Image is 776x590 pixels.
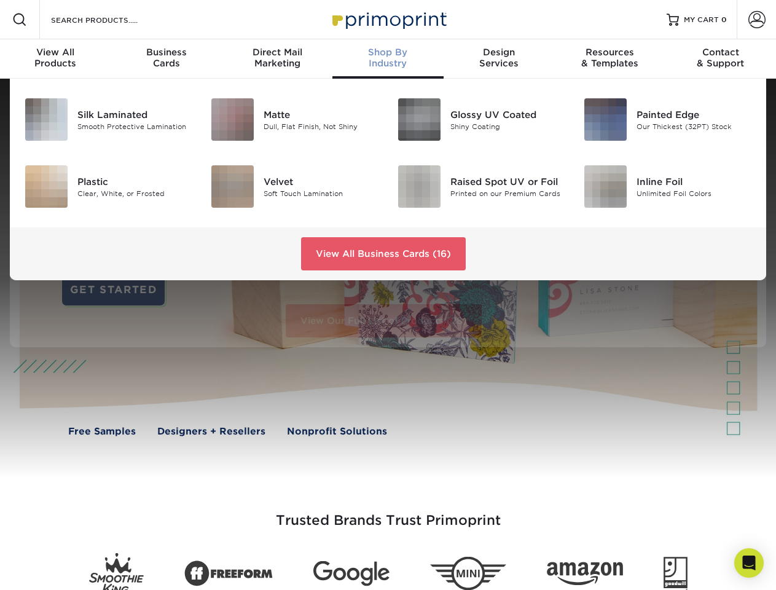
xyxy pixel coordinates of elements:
[111,39,221,79] a: BusinessCards
[664,557,688,590] img: Goodwill
[444,47,554,69] div: Services
[111,47,221,69] div: Cards
[547,562,623,586] img: Amazon
[554,39,665,79] a: Resources& Templates
[222,39,332,79] a: Direct MailMarketing
[332,47,443,58] span: Shop By
[332,39,443,79] a: Shop ByIndustry
[554,47,665,58] span: Resources
[3,553,104,586] iframe: Google Customer Reviews
[554,47,665,69] div: & Templates
[29,483,748,543] h3: Trusted Brands Trust Primoprint
[444,47,554,58] span: Design
[721,15,727,24] span: 0
[301,237,466,270] a: View All Business Cards (16)
[313,561,390,586] img: Google
[444,39,554,79] a: DesignServices
[327,6,450,33] img: Primoprint
[50,12,170,27] input: SEARCH PRODUCTS.....
[332,47,443,69] div: Industry
[111,47,221,58] span: Business
[222,47,332,58] span: Direct Mail
[286,304,482,337] a: View Our Full List of Products (28)
[734,548,764,578] div: Open Intercom Messenger
[684,15,719,25] span: MY CART
[222,47,332,69] div: Marketing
